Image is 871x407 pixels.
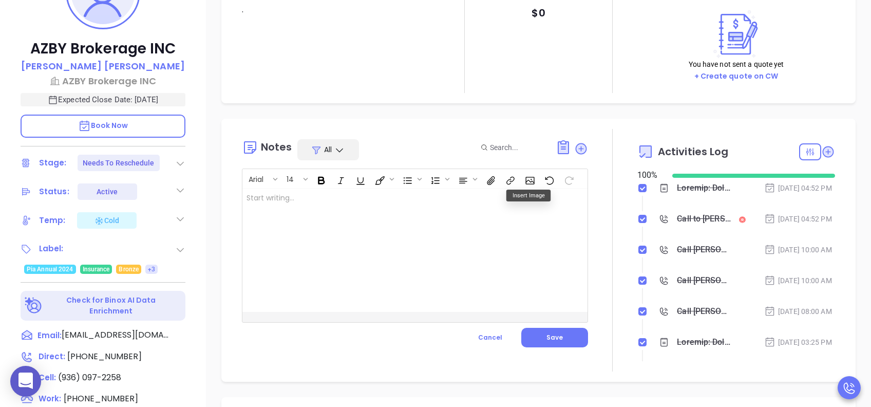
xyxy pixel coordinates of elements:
[677,211,731,227] div: Call to [PERSON_NAME]
[67,350,142,362] span: [PHONE_NUMBER]
[764,182,832,194] div: [DATE] 04:52 PM
[520,170,538,188] span: Insert Image
[425,170,452,188] span: Insert Ordered List
[311,170,330,188] span: Bold
[459,328,521,347] button: Cancel
[21,59,185,74] a: [PERSON_NAME] [PERSON_NAME]
[39,372,56,383] span: Cell :
[44,295,178,317] p: Check for Binox AI Data Enrichment
[148,264,155,275] span: +3
[658,146,728,157] span: Activities Log
[764,337,832,348] div: [DATE] 03:25 PM
[62,329,169,341] span: [EMAIL_ADDRESS][DOMAIN_NAME]
[677,242,731,257] div: Call [PERSON_NAME] to follow up
[331,170,349,188] span: Italic
[119,264,139,275] span: Bronze
[21,74,185,88] a: AZBY Brokerage INC
[21,40,185,58] p: AZBY Brokerage INC
[559,170,577,188] span: Redo
[243,174,269,181] span: Arial
[324,144,332,155] span: All
[64,393,138,404] span: [PHONE_NUMBER]
[39,213,66,228] div: Temp:
[500,170,519,188] span: Insert link
[27,264,73,275] span: Pia Annual 2024
[677,273,731,288] div: Call [PERSON_NAME] to follow up
[350,170,369,188] span: Underline
[691,70,782,82] button: + Create quote on CW
[97,183,118,200] div: Active
[709,10,764,59] img: Create on CWSell
[478,333,502,342] span: Cancel
[58,372,121,383] span: (936) 097-2258
[397,170,424,188] span: Insert Unordered List
[261,142,292,152] div: Notes
[764,213,832,225] div: [DATE] 04:52 PM
[637,169,660,181] div: 100 %
[39,155,67,171] div: Stage:
[83,155,155,171] div: Needs To Reschedule
[21,59,185,73] p: [PERSON_NAME] [PERSON_NAME]
[39,393,61,404] span: Work:
[532,4,545,22] p: $ 0
[243,170,271,188] button: Arial
[281,174,299,181] span: 14
[370,170,396,188] span: Fill color or set the text color
[453,170,480,188] span: Align
[677,304,731,319] div: Call [PERSON_NAME] and re-engage to schedule a Meeting - [PERSON_NAME]
[83,264,110,275] span: Insurance
[764,244,832,255] div: [DATE] 10:00 AM
[677,335,731,350] div: Loremip: Dol sita co a eli se do eiusmodte incid utlabo etdo mag Aliq Enimadmin, veniamqu no e ul...
[539,170,558,188] span: Undo
[481,170,499,188] span: Insert Files
[490,142,544,153] input: Search...
[521,328,588,347] button: Save
[243,170,280,188] span: Font family
[677,180,731,196] div: Loremip: Dolo si a consectet adipisc eli Sedd Eiusmodte. Inc utla etdolor magn aliquae. Admin 1 v...
[37,329,62,342] span: Email:
[689,59,784,70] p: You have not sent a quote yet
[281,170,301,188] button: 14
[94,214,119,227] div: Cold
[242,4,440,16] p: .
[546,333,563,342] span: Save
[281,170,310,188] span: Font size
[21,93,185,106] p: Expected Close Date: [DATE]
[39,184,69,199] div: Status:
[506,190,551,201] div: Insert Image
[39,241,64,256] div: Label:
[39,351,65,362] span: Direct :
[78,120,128,131] span: Book Now
[25,297,43,315] img: Ai-Enrich-DaqCidB-.svg
[764,306,832,317] div: [DATE] 08:00 AM
[764,275,832,286] div: [DATE] 10:00 AM
[694,71,779,81] a: + Create quote on CW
